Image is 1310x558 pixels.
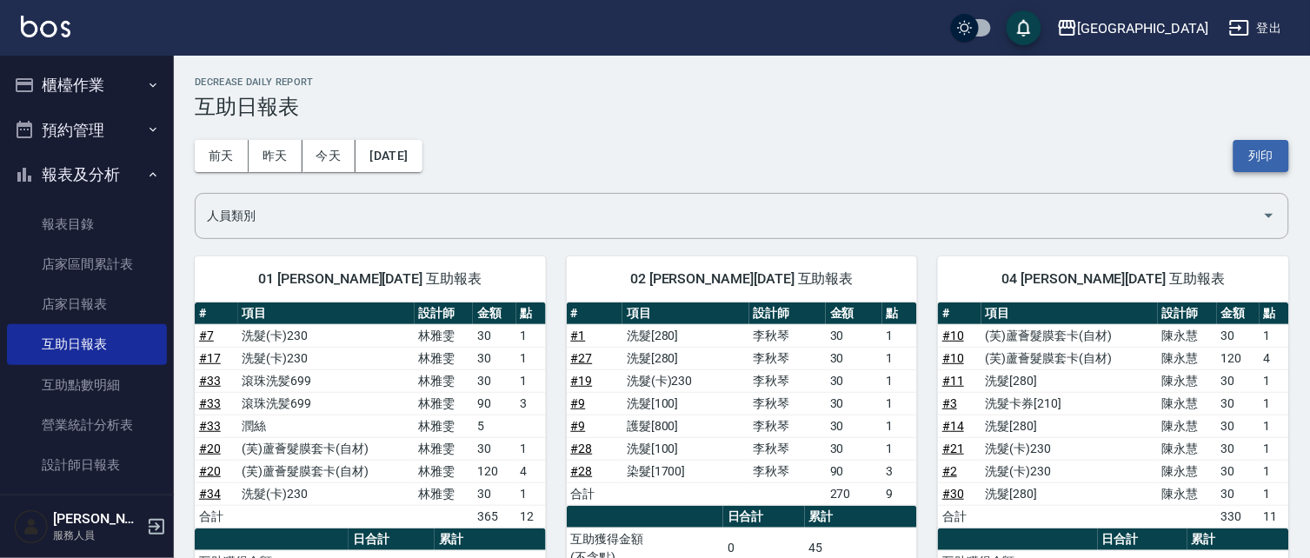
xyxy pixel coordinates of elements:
td: 30 [1217,392,1260,415]
td: 合計 [567,482,622,505]
a: #10 [942,351,964,365]
td: 3 [882,460,918,482]
td: 林雅雯 [415,392,474,415]
h2: Decrease Daily Report [195,76,1289,88]
td: 30 [473,437,516,460]
td: 30 [1217,460,1260,482]
td: 30 [826,415,881,437]
th: 累計 [1187,528,1289,551]
a: #17 [199,351,221,365]
td: (芙)蘆薈髮膜套卡(自材) [981,347,1158,369]
td: 李秋琴 [749,415,826,437]
button: Open [1255,202,1283,229]
button: 昨天 [249,140,303,172]
th: 日合計 [723,506,805,528]
a: #33 [199,374,221,388]
td: 30 [473,347,516,369]
span: 02 [PERSON_NAME][DATE] 互助報表 [588,270,897,288]
td: 李秋琴 [749,460,826,482]
div: [GEOGRAPHIC_DATA] [1078,17,1208,39]
button: 報表及分析 [7,152,167,197]
td: 陳永慧 [1158,392,1217,415]
a: 店家日報表 [7,284,167,324]
th: 累計 [805,506,918,528]
th: 日合計 [1098,528,1187,551]
a: #9 [571,419,586,433]
a: #19 [571,374,593,388]
td: 林雅雯 [415,460,474,482]
td: 潤絲 [238,415,415,437]
td: 1 [882,437,918,460]
button: 前天 [195,140,249,172]
a: #9 [571,396,586,410]
td: 90 [473,392,516,415]
a: #33 [199,419,221,433]
a: #30 [942,487,964,501]
td: 洗髮[100] [622,437,749,460]
input: 人員名稱 [203,201,1255,231]
td: 1 [1260,437,1289,460]
table: a dense table [938,302,1289,528]
td: 90 [826,460,881,482]
th: 日合計 [349,528,435,551]
button: 預約管理 [7,108,167,153]
td: 洗髮(卡)230 [238,324,415,347]
td: 李秋琴 [749,392,826,415]
td: 洗髮[280] [981,482,1158,505]
td: 1 [882,392,918,415]
td: 滾珠洗髪699 [238,392,415,415]
td: 1 [882,415,918,437]
th: # [195,302,238,325]
span: 04 [PERSON_NAME][DATE] 互助報表 [959,270,1268,288]
th: 累計 [435,528,545,551]
td: 洗髮(卡)230 [622,369,749,392]
td: 洗髮[280] [981,369,1158,392]
td: (芙)蘆薈髮膜套卡(自材) [238,437,415,460]
td: 30 [826,392,881,415]
th: 金額 [826,302,881,325]
td: 陳永慧 [1158,324,1217,347]
td: 洗髮[100] [622,392,749,415]
td: 11 [1260,505,1289,528]
th: 金額 [1217,302,1260,325]
img: Person [14,509,49,544]
td: 5 [473,415,516,437]
td: 洗髮[280] [981,415,1158,437]
th: 金額 [473,302,516,325]
th: 點 [516,302,546,325]
th: # [938,302,981,325]
td: 30 [1217,415,1260,437]
td: 林雅雯 [415,415,474,437]
td: 林雅雯 [415,482,474,505]
a: #1 [571,329,586,342]
td: 1 [1260,482,1289,505]
a: #34 [199,487,221,501]
span: 01 [PERSON_NAME][DATE] 互助報表 [216,270,525,288]
a: #11 [942,374,964,388]
th: 點 [1260,302,1289,325]
td: 30 [1217,437,1260,460]
td: 3 [516,392,546,415]
td: 9 [882,482,918,505]
img: Logo [21,16,70,37]
td: 270 [826,482,881,505]
td: 陳永慧 [1158,437,1217,460]
th: 設計師 [1158,302,1217,325]
button: [DATE] [356,140,422,172]
td: 林雅雯 [415,437,474,460]
a: #20 [199,442,221,455]
a: #20 [199,464,221,478]
td: 林雅雯 [415,347,474,369]
td: (芙)蘆薈髮膜套卡(自材) [238,460,415,482]
a: 互助日報表 [7,324,167,364]
table: a dense table [567,302,918,506]
td: 30 [1217,482,1260,505]
td: 林雅雯 [415,369,474,392]
a: #3 [942,396,957,410]
td: 洗髮卡券[210] [981,392,1158,415]
th: # [567,302,622,325]
a: #27 [571,351,593,365]
td: 1 [1260,324,1289,347]
p: 服務人員 [53,528,142,543]
td: 365 [473,505,516,528]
